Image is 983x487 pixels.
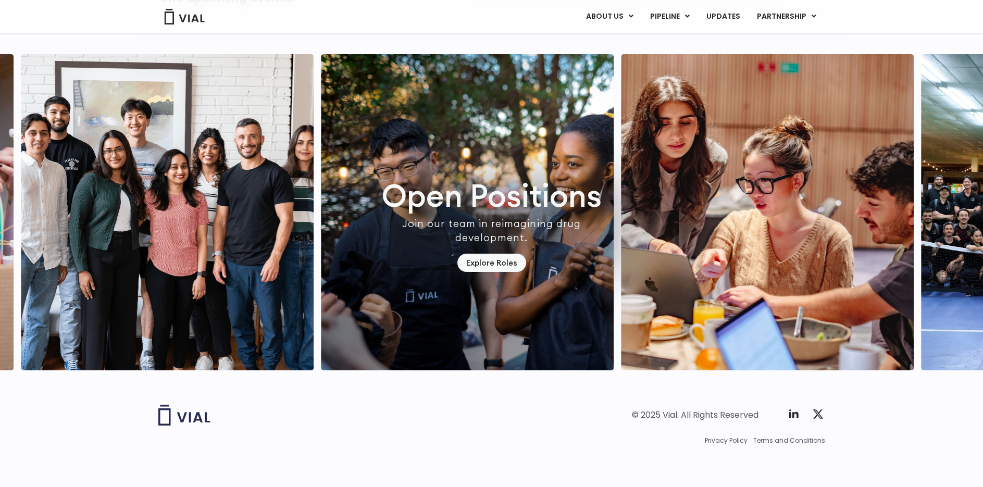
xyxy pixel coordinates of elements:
a: Terms and Conditions [753,436,825,445]
div: 7 / 7 [21,54,314,370]
a: PARTNERSHIPMenu Toggle [749,8,825,26]
img: http://Group%20of%20people%20smiling%20wearing%20aprons [321,54,614,370]
a: ABOUT USMenu Toggle [578,8,641,26]
div: © 2025 Vial. All Rights Reserved [632,409,758,421]
div: 1 / 7 [321,54,614,370]
div: 2 / 7 [621,54,914,370]
a: Explore Roles [457,254,526,272]
a: PIPELINEMenu Toggle [642,8,698,26]
img: http://Group%20of%20smiling%20people%20posing%20for%20a%20picture [21,54,314,370]
img: Vial Logo [164,9,205,24]
img: Vial logo wih "Vial" spelled out [158,405,210,426]
a: UPDATES [698,8,748,26]
a: Privacy Policy [705,436,748,445]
